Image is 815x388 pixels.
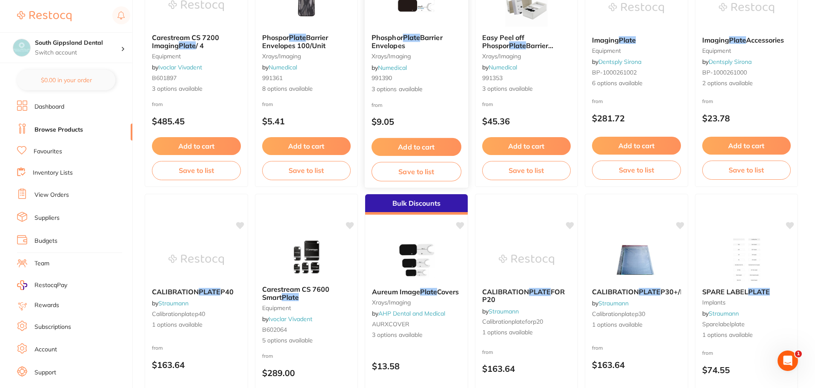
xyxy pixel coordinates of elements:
span: / 4 [196,41,204,50]
p: $74.55 [702,365,791,375]
a: Straumann [489,308,519,315]
img: Carestream CS 7600 Smart Plate [279,236,334,279]
span: SPARE LABEL [702,287,748,296]
b: CALIBRATION PLATE P40 [152,288,241,296]
span: by [152,299,189,307]
a: Dentsply Sirona [598,58,641,66]
a: Team [34,259,49,268]
span: Carestream CS 7200 Imaging [152,33,219,49]
span: 1 options available [482,328,571,337]
div: Bulk Discounts [365,194,468,215]
p: $45.36 [482,116,571,126]
span: from [482,101,493,107]
small: equipment [702,47,791,54]
em: Plate [509,41,526,50]
img: SPARE LABEL PLATE [719,239,774,281]
span: 3 options available [372,85,461,93]
button: Add to cart [372,138,461,156]
em: Plate [179,41,196,50]
span: from [592,345,603,351]
button: Save to list [592,161,681,179]
span: sparelabelplate [702,320,745,328]
span: Aureum Image [372,287,420,296]
a: RestocqPay [17,280,67,290]
span: Covers [437,287,459,296]
small: implants [702,299,791,306]
span: 1 [795,351,802,357]
span: by [262,63,297,71]
span: by [592,299,629,307]
a: AHP Dental and Medical [378,310,445,317]
img: RestocqPay [17,280,27,290]
p: $281.72 [592,113,681,123]
a: Support [34,368,56,377]
span: CALIBRATION [152,287,199,296]
em: Plate [729,36,746,44]
img: South Gippsland Dental [13,39,30,56]
em: Plate [289,33,306,42]
b: Aureum Image Plate Covers [372,288,461,296]
span: P40 [220,287,234,296]
a: Browse Products [34,126,83,134]
span: from [262,101,273,107]
iframe: Intercom live chat [778,351,798,371]
span: BP-1000261000 [702,69,747,76]
b: Carestream CS 7200 Imaging Plate / 4 [152,34,241,49]
span: from [702,350,713,356]
small: xrays/imaging [262,53,351,60]
p: $9.05 [372,117,461,126]
img: Restocq Logo [17,11,71,21]
span: calibrationplatep40 [152,310,205,318]
span: 3 options available [482,85,571,93]
button: Add to cart [592,137,681,155]
a: Budgets [34,237,57,245]
span: by [482,308,519,315]
b: Phospor Plate Barrier Envelopes 100/Unit [262,34,351,49]
span: by [592,58,641,66]
button: Add to cart [262,137,351,155]
b: CALIBRATION PLATE P30+/P50+ [592,288,681,296]
button: Add to cart [482,137,571,155]
a: Ivoclar Vivadent [269,315,312,323]
a: Dashboard [34,103,64,111]
span: by [482,63,517,71]
span: 2 options available [702,79,791,88]
a: Straumann [158,299,189,307]
b: Phosphor Plate Barrier Envelopes [372,34,461,49]
span: 1 options available [152,321,241,329]
button: Save to list [152,161,241,180]
span: calibrationplatep30 [592,310,645,318]
span: B601897 [152,74,177,82]
a: Dentsply Sirona [709,58,752,66]
em: Plate [282,293,299,302]
span: B602064 [262,326,287,333]
small: equipment [262,305,351,311]
a: Numedical [269,63,297,71]
em: PLATE [199,287,220,296]
small: xrays/imaging [482,53,571,60]
a: View Orders [34,191,69,199]
em: PLATE [529,287,551,296]
small: xrays/imaging [372,299,461,306]
span: P30+/P50+ [661,287,698,296]
small: equipment [592,47,681,54]
span: by [372,63,407,71]
p: $5.41 [262,116,351,126]
b: Imaging Plate [592,36,681,44]
span: by [262,315,312,323]
span: FOR P20 [482,287,565,304]
p: $163.64 [152,360,241,370]
b: SPARE LABEL PLATE [702,288,791,296]
button: Save to list [702,161,791,179]
small: xrays/imaging [372,53,461,60]
a: Subscriptions [34,323,71,331]
button: Save to list [372,162,461,181]
span: Barrier Envelopes and Cards [482,41,553,57]
a: Suppliers [34,214,60,222]
button: $0.00 in your order [17,70,115,90]
span: AURXCOVER [372,320,409,328]
b: CALIBRATION PLATE FOR P20 [482,288,571,304]
p: $163.64 [482,364,571,374]
span: 3 options available [152,85,241,93]
b: Easy Peel off Phospor Plate Barrier Envelopes and Cards [482,34,571,49]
